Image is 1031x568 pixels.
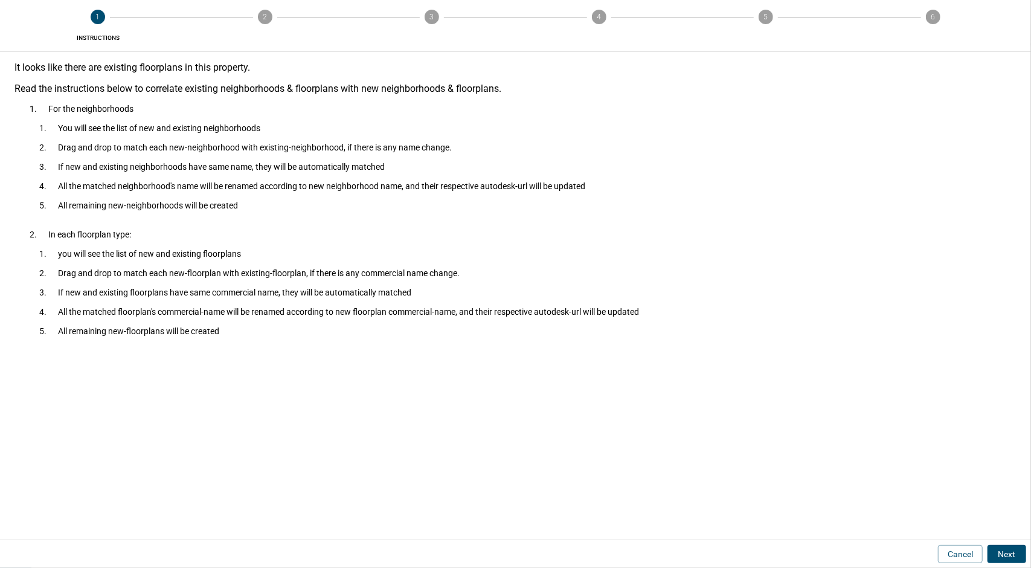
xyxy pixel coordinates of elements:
text: 4 [597,13,601,21]
li: If new and existing neighborhoods have same name, they will be automatically matched [48,157,1007,176]
span: Validate SITE [687,34,845,42]
button: Next [988,545,1026,563]
li: Drag and drop to match each new-floorplan with existing-floorplan, if there is any commercial nam... [48,263,1007,283]
div: It looks like there are existing floorplans in this property. [14,62,1017,73]
li: For the neighborhoods [39,99,1017,225]
li: All the matched floorplan's commercial-name will be renamed according to new floorplan commercial... [48,302,1007,321]
text: 6 [931,13,935,21]
li: You will see the list of new and existing neighborhoods [48,118,1007,138]
li: All remaining new-neighborhoods will be created [48,196,1007,215]
li: All the matched neighborhood's name will be renamed according to new neighborhood name, and their... [48,176,1007,196]
span: [GEOGRAPHIC_DATA] [353,34,511,42]
li: All remaining new-floorplans will be created [48,321,1007,341]
li: you will see the list of new and existing floorplans [48,244,1007,263]
text: 5 [764,13,768,21]
text: 1 [96,13,100,21]
span: Instructions [19,34,177,42]
span: Validate COMMON_AREA [521,34,678,42]
button: Cancel [938,545,983,563]
div: Read the instructions below to correlate existing neighborhoods & floorplans with new neighborhoo... [14,83,1017,94]
span: Confirm [855,34,1012,42]
li: If new and existing floorplans have same commercial name, they will be automatically matched [48,283,1007,302]
span: Validate FLOORPLAN [187,34,344,42]
li: Drag and drop to match each new-neighborhood with existing-neighborhood, if there is any name cha... [48,138,1007,157]
li: In each floorplan type: [39,225,1017,350]
text: 3 [430,13,434,21]
text: 2 [263,13,267,21]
